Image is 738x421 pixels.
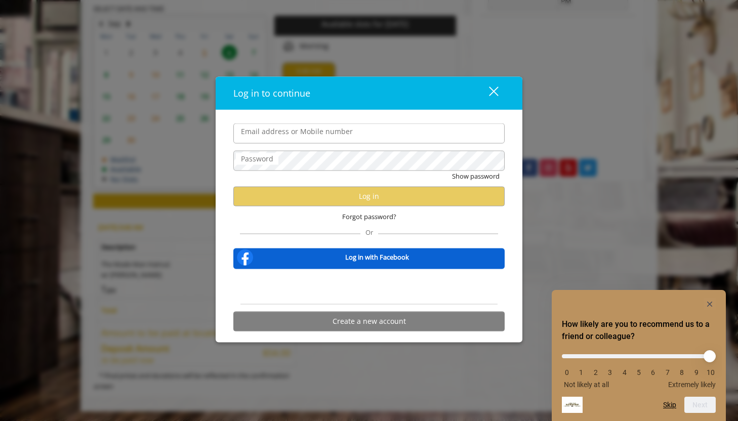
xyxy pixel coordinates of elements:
[706,368,716,376] li: 10
[663,368,673,376] li: 7
[634,368,644,376] li: 5
[233,186,505,206] button: Log in
[233,87,310,99] span: Log in to continue
[620,368,630,376] li: 4
[562,368,572,376] li: 0
[605,368,615,376] li: 3
[233,311,505,331] button: Create a new account
[470,82,505,103] button: close dialog
[562,347,716,389] div: How likely are you to recommend us to a friend or colleague? Select an option from 0 to 10, with ...
[704,298,716,310] button: Hide survey
[576,368,586,376] li: 1
[360,227,378,236] span: Or
[477,86,498,101] div: close dialog
[236,153,278,164] label: Password
[684,397,716,413] button: Next question
[233,123,505,144] input: Email address or Mobile number
[345,252,409,263] b: Log in with Facebook
[591,368,601,376] li: 2
[235,247,255,267] img: facebook-logo
[677,368,687,376] li: 8
[564,381,609,389] span: Not likely at all
[691,368,702,376] li: 9
[236,126,358,137] label: Email address or Mobile number
[562,298,716,413] div: How likely are you to recommend us to a friend or colleague? Select an option from 0 to 10, with ...
[663,401,676,409] button: Skip
[562,318,716,343] h2: How likely are you to recommend us to a friend or colleague? Select an option from 0 to 10, with ...
[233,151,505,171] input: Password
[318,275,421,298] iframe: Sign in with Google Button
[648,368,658,376] li: 6
[668,381,716,389] span: Extremely likely
[342,212,396,222] span: Forgot password?
[452,171,500,182] button: Show password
